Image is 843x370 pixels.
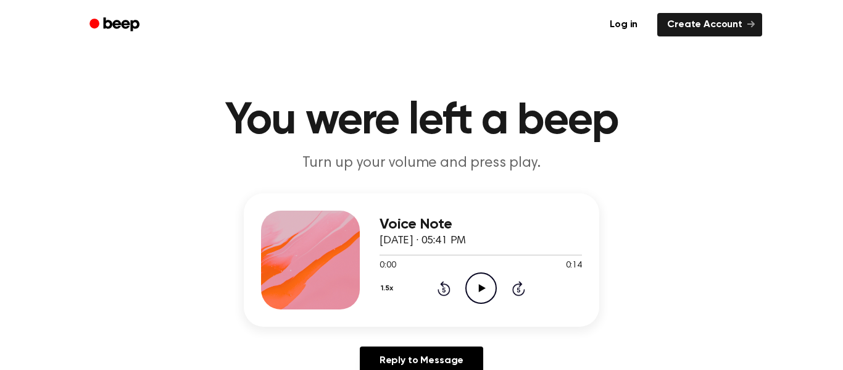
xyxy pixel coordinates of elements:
span: [DATE] · 05:41 PM [380,235,466,246]
h3: Voice Note [380,216,582,233]
a: Log in [597,11,650,39]
span: 0:14 [566,259,582,272]
span: 0:00 [380,259,396,272]
button: 1.5x [380,278,397,299]
h1: You were left a beep [106,99,737,143]
a: Beep [81,13,151,37]
a: Create Account [657,13,762,36]
p: Turn up your volume and press play. [185,153,658,174]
